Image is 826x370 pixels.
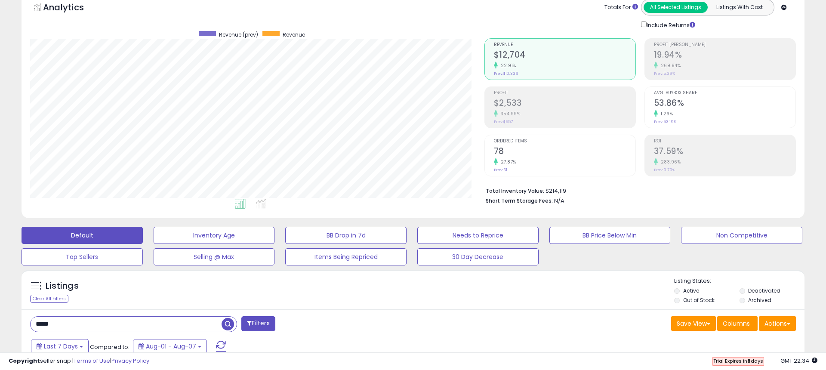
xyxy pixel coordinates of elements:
[654,167,675,173] small: Prev: 9.79%
[74,357,110,365] a: Terms of Use
[22,227,143,244] button: Default
[494,43,635,47] span: Revenue
[30,295,68,303] div: Clear All Filters
[717,316,758,331] button: Columns
[90,343,129,351] span: Compared to:
[780,357,817,365] span: 2025-08-15 22:34 GMT
[283,31,305,38] span: Revenue
[494,146,635,158] h2: 78
[759,316,796,331] button: Actions
[494,98,635,110] h2: $2,533
[417,248,539,265] button: 30 Day Decrease
[486,187,544,194] b: Total Inventory Value:
[498,62,516,69] small: 22.91%
[713,358,763,364] span: Trial Expires in days
[683,296,715,304] label: Out of Stock
[707,2,771,13] button: Listings With Cost
[494,71,518,76] small: Prev: $10,336
[498,111,521,117] small: 354.99%
[9,357,40,365] strong: Copyright
[285,227,407,244] button: BB Drop in 7d
[671,316,716,331] button: Save View
[658,111,673,117] small: 1.26%
[549,227,671,244] button: BB Price Below Min
[658,62,681,69] small: 269.94%
[486,197,553,204] b: Short Term Storage Fees:
[748,287,780,294] label: Deactivated
[654,98,795,110] h2: 53.86%
[494,139,635,144] span: Ordered Items
[674,277,804,285] p: Listing States:
[747,358,751,364] b: 8
[111,357,149,365] a: Privacy Policy
[604,3,638,12] div: Totals For
[644,2,708,13] button: All Selected Listings
[654,146,795,158] h2: 37.59%
[133,339,207,354] button: Aug-01 - Aug-07
[494,91,635,96] span: Profit
[154,227,275,244] button: Inventory Age
[44,342,78,351] span: Last 7 Days
[748,296,771,304] label: Archived
[498,159,516,165] small: 27.87%
[681,227,802,244] button: Non Competitive
[494,167,507,173] small: Prev: 61
[22,248,143,265] button: Top Sellers
[654,43,795,47] span: Profit [PERSON_NAME]
[658,159,681,165] small: 283.96%
[43,1,101,15] h5: Analytics
[723,319,750,328] span: Columns
[654,71,675,76] small: Prev: 5.39%
[241,316,275,331] button: Filters
[486,185,789,195] li: $214,119
[417,227,539,244] button: Needs to Reprice
[219,31,258,38] span: Revenue (prev)
[654,91,795,96] span: Avg. Buybox Share
[654,50,795,62] h2: 19.94%
[654,139,795,144] span: ROI
[285,248,407,265] button: Items Being Repriced
[494,50,635,62] h2: $12,704
[154,248,275,265] button: Selling @ Max
[494,119,513,124] small: Prev: $557
[9,357,149,365] div: seller snap | |
[683,287,699,294] label: Active
[554,197,564,205] span: N/A
[46,280,79,292] h5: Listings
[654,119,676,124] small: Prev: 53.19%
[146,342,196,351] span: Aug-01 - Aug-07
[31,339,89,354] button: Last 7 Days
[635,20,706,30] div: Include Returns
